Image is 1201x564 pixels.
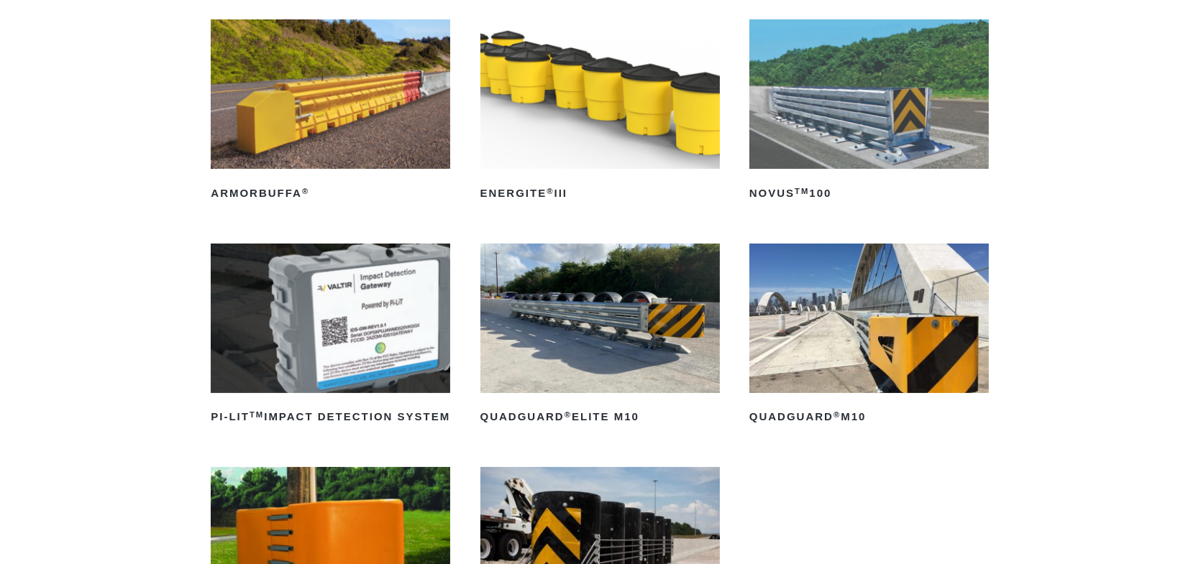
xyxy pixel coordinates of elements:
a: ArmorBuffa® [211,19,450,205]
a: NOVUSTM100 [749,19,989,205]
h2: QuadGuard M10 [749,406,989,429]
h2: PI-LIT Impact Detection System [211,406,450,429]
h2: ArmorBuffa [211,182,450,205]
h2: NOVUS 100 [749,182,989,205]
a: QuadGuard®Elite M10 [480,244,720,429]
a: QuadGuard®M10 [749,244,989,429]
sup: TM [250,410,264,419]
sup: ® [834,410,841,419]
a: ENERGITE®III [480,19,720,205]
h2: QuadGuard Elite M10 [480,406,720,429]
sup: ® [302,187,309,195]
sup: TM [795,187,809,195]
a: PI-LITTMImpact Detection System [211,244,450,429]
sup: ® [547,187,554,195]
h2: ENERGITE III [480,182,720,205]
sup: ® [565,410,572,419]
